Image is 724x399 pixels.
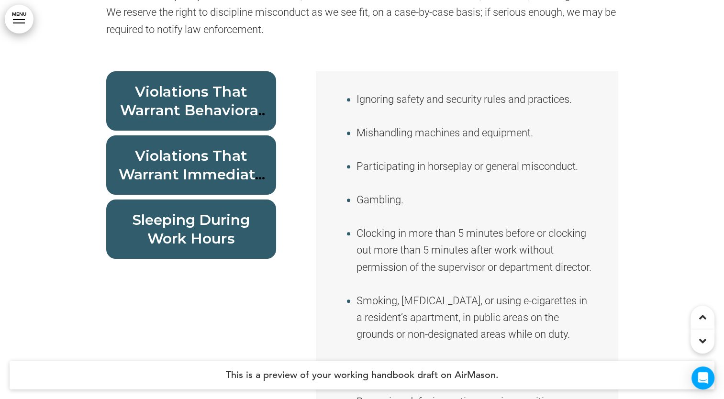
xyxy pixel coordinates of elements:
[356,225,591,276] li: Clocking in more than 5 minutes before or clocking out more than 5 minutes after work without per...
[356,124,591,141] li: Mishandling machines and equipment.
[356,91,591,108] li: Ignoring safety and security rules and practices.
[691,366,714,389] div: Open Intercom Messenger
[120,83,268,138] span: Violations That Warrant Behavioral Change Notices
[356,191,591,208] li: Gambling.
[356,292,591,343] li: Smoking, [MEDICAL_DATA], or using e-cigarettes in a resident’s apartment, in public areas on the ...
[10,361,714,389] h4: This is a preview of your working handbook draft on AirMason.
[5,5,33,33] a: MENU
[356,158,591,175] li: Participating in horseplay or general misconduct.
[356,359,591,376] li: Excessive tardiness or absenteeism.
[119,147,265,239] span: Violations That Warrant Immediate Termination/Unpaid Administrative Leave
[133,211,250,247] span: Sleeping During Work Hours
